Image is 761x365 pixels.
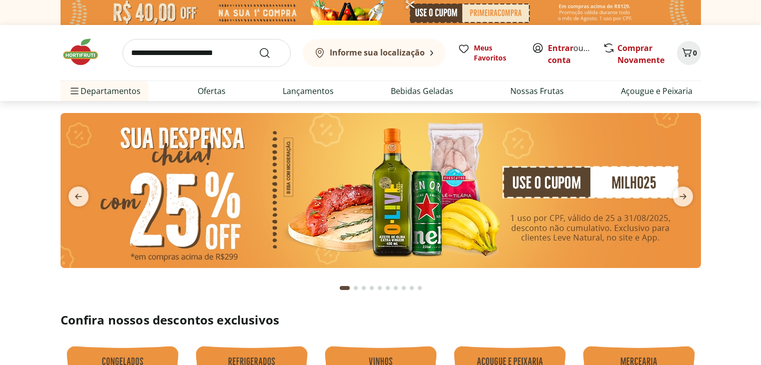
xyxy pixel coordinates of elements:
[283,85,334,97] a: Lançamentos
[392,276,400,300] button: Go to page 7 from fs-carousel
[368,276,376,300] button: Go to page 4 from fs-carousel
[617,42,664,65] a: Comprar Novamente
[61,37,111,67] img: Hortifruti
[548,42,573,53] a: Entrar
[338,276,352,300] button: Current page from fs-carousel
[69,79,81,103] button: Menu
[458,43,520,63] a: Meus Favoritos
[123,39,291,67] input: search
[665,186,701,206] button: next
[360,276,368,300] button: Go to page 3 from fs-carousel
[693,48,697,57] span: 0
[474,43,520,63] span: Meus Favoritos
[61,312,701,328] h2: Confira nossos descontos exclusivos
[303,39,446,67] button: Informe sua localização
[400,276,408,300] button: Go to page 8 from fs-carousel
[376,276,384,300] button: Go to page 5 from fs-carousel
[510,85,564,97] a: Nossas Frutas
[677,41,701,65] button: Carrinho
[384,276,392,300] button: Go to page 6 from fs-carousel
[198,85,226,97] a: Ofertas
[621,85,692,97] a: Açougue e Peixaria
[416,276,424,300] button: Go to page 10 from fs-carousel
[61,113,701,268] img: cupom
[391,85,453,97] a: Bebidas Geladas
[69,79,141,103] span: Departamentos
[330,47,425,58] b: Informe sua localização
[408,276,416,300] button: Go to page 9 from fs-carousel
[352,276,360,300] button: Go to page 2 from fs-carousel
[548,42,603,65] a: Criar conta
[259,47,283,59] button: Submit Search
[548,42,592,66] span: ou
[61,186,97,206] button: previous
